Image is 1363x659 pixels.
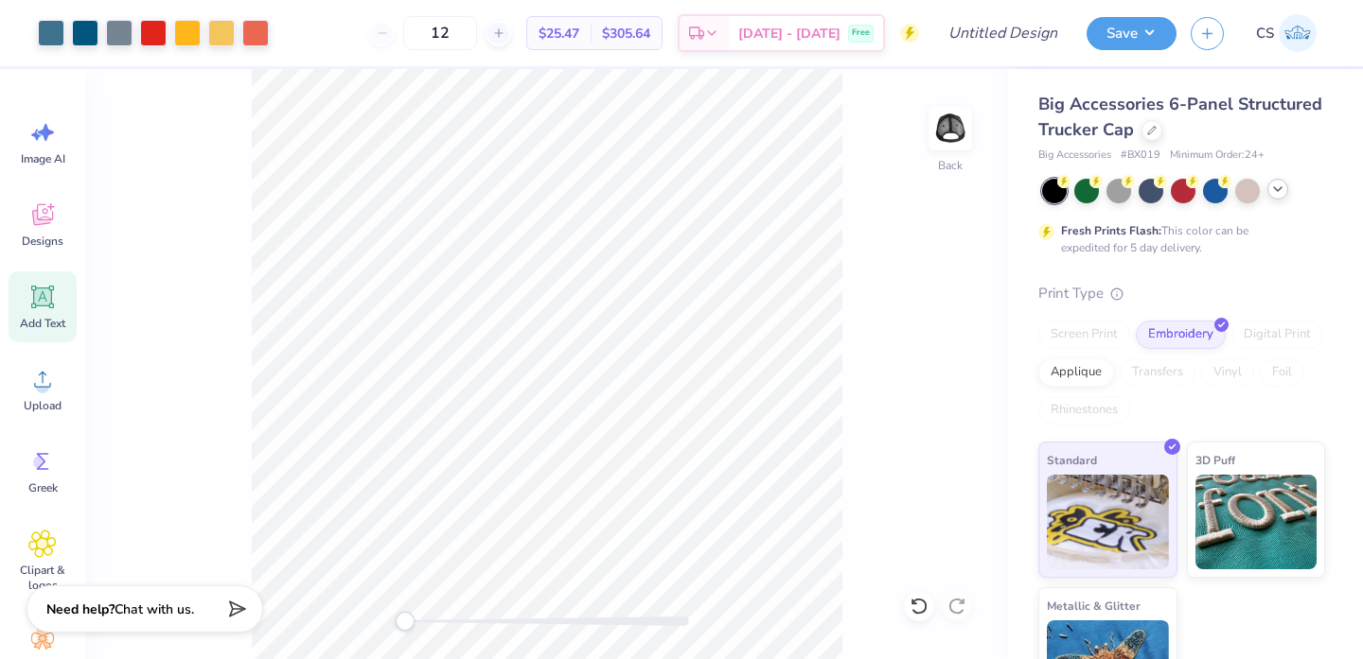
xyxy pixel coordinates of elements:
[852,26,870,40] span: Free
[24,398,62,413] span: Upload
[738,24,841,43] span: [DATE] - [DATE]
[1047,450,1097,470] span: Standard
[1136,321,1226,349] div: Embroidery
[602,24,650,43] span: $305.64
[28,480,58,495] span: Greek
[539,24,579,43] span: $25.47
[396,612,415,631] div: Accessibility label
[1231,321,1323,349] div: Digital Print
[933,14,1072,52] input: Untitled Design
[1087,17,1177,50] button: Save
[403,16,477,50] input: – –
[22,234,63,249] span: Designs
[1279,14,1317,52] img: Carmen Serrano
[931,110,969,147] img: Back
[1047,596,1141,616] span: Metallic & Glitter
[1038,147,1111,164] span: Big Accessories
[1256,23,1274,44] span: CS
[1038,358,1114,387] div: Applique
[20,316,65,331] span: Add Text
[1047,475,1169,569] img: Standard
[1120,358,1195,387] div: Transfers
[1038,396,1130,425] div: Rhinestones
[46,600,115,618] strong: Need help?
[1201,358,1254,387] div: Vinyl
[1038,321,1130,349] div: Screen Print
[1195,475,1318,569] img: 3D Puff
[1061,223,1161,238] strong: Fresh Prints Flash:
[1121,147,1160,164] span: # BX019
[1061,222,1294,256] div: This color can be expedited for 5 day delivery.
[1038,283,1325,304] div: Print Type
[1170,147,1265,164] span: Minimum Order: 24 +
[1260,358,1304,387] div: Foil
[1195,450,1235,470] span: 3D Puff
[21,151,65,166] span: Image AI
[938,157,963,174] div: Back
[1248,14,1325,52] a: CS
[115,600,194,618] span: Chat with us.
[1038,93,1322,141] span: Big Accessories 6-Panel Structured Trucker Cap
[11,563,74,593] span: Clipart & logos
